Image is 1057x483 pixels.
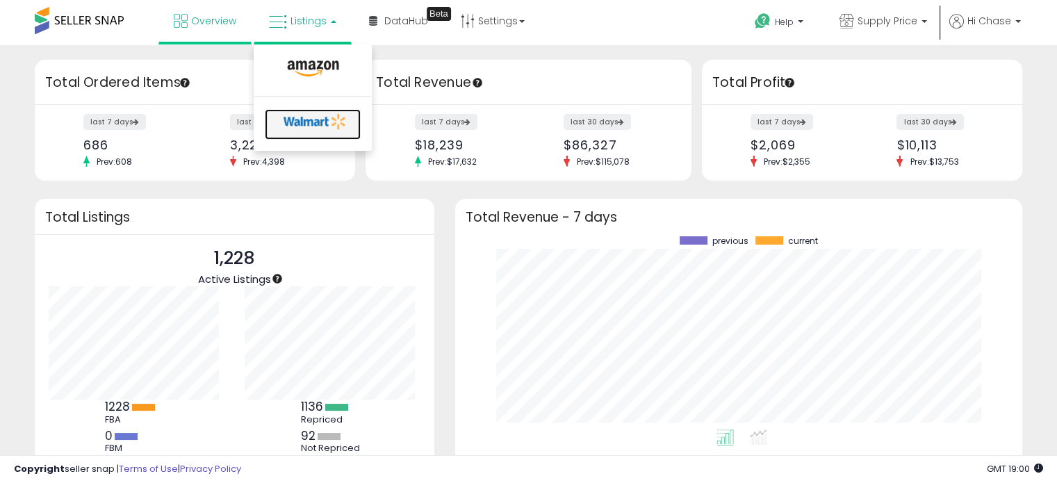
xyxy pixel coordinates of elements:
[180,462,241,475] a: Privacy Policy
[14,463,241,476] div: seller snap | |
[415,114,477,130] label: last 7 days
[191,14,236,28] span: Overview
[230,114,297,130] label: last 30 days
[712,236,748,246] span: previous
[290,14,327,28] span: Listings
[45,212,424,222] h3: Total Listings
[384,14,428,28] span: DataHub
[90,156,139,167] span: Prev: 608
[757,156,817,167] span: Prev: $2,355
[421,156,484,167] span: Prev: $17,632
[570,156,637,167] span: Prev: $115,078
[198,272,271,286] span: Active Listings
[471,76,484,89] div: Tooltip anchor
[415,138,518,152] div: $18,239
[105,443,167,454] div: FBM
[466,212,1012,222] h3: Total Revenue - 7 days
[754,13,771,30] i: Get Help
[903,156,965,167] span: Prev: $13,753
[83,138,184,152] div: 686
[788,236,818,246] span: current
[783,76,796,89] div: Tooltip anchor
[14,462,65,475] strong: Copyright
[564,114,631,130] label: last 30 days
[775,16,794,28] span: Help
[949,14,1021,45] a: Hi Chase
[751,138,851,152] div: $2,069
[712,73,1012,92] h3: Total Profit
[83,114,146,130] label: last 7 days
[858,14,917,28] span: Supply Price
[45,73,345,92] h3: Total Ordered Items
[179,76,191,89] div: Tooltip anchor
[301,427,316,444] b: 92
[119,462,178,475] a: Terms of Use
[198,245,271,272] p: 1,228
[105,414,167,425] div: FBA
[301,443,363,454] div: Not Repriced
[105,427,113,444] b: 0
[751,114,813,130] label: last 7 days
[271,272,284,285] div: Tooltip anchor
[230,138,331,152] div: 3,229
[301,398,323,415] b: 1136
[301,414,363,425] div: Repriced
[967,14,1011,28] span: Hi Chase
[987,462,1043,475] span: 2025-09-16 19:00 GMT
[376,73,681,92] h3: Total Revenue
[896,138,997,152] div: $10,113
[564,138,667,152] div: $86,327
[896,114,964,130] label: last 30 days
[427,7,451,21] div: Tooltip anchor
[236,156,292,167] span: Prev: 4,398
[744,2,817,45] a: Help
[105,398,130,415] b: 1228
